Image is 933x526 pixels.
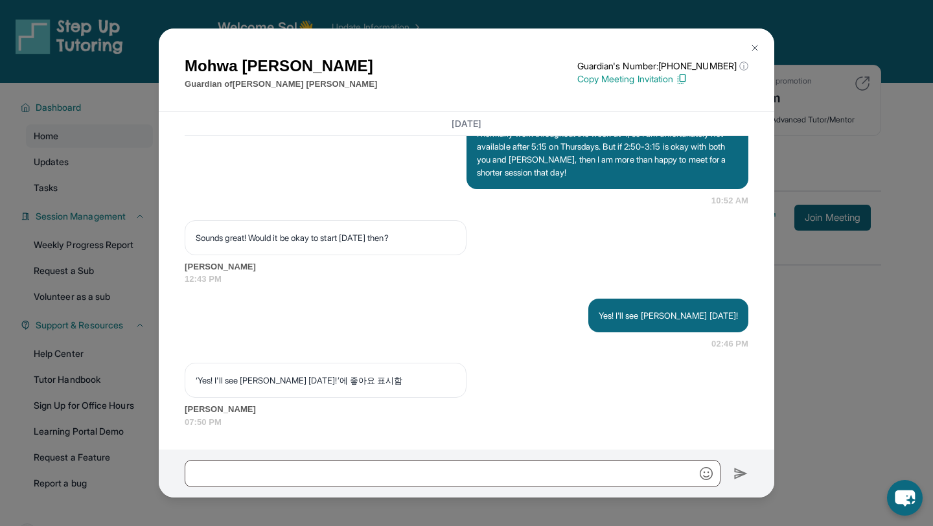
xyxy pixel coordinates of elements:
span: [PERSON_NAME] [185,260,748,273]
span: 10:52 AM [711,194,748,207]
span: ⓘ [739,60,748,73]
img: Emoji [700,467,713,480]
span: 12:43 PM [185,273,748,286]
img: Send icon [733,466,748,481]
img: Close Icon [750,43,760,53]
p: Yes! I'll see [PERSON_NAME] [DATE]! [599,309,738,322]
p: ‘Yes! I'll see [PERSON_NAME] [DATE]!’에 좋아요 표시함 [196,374,455,387]
p: Copy Meeting Invitation [577,73,748,86]
h3: [DATE] [185,117,748,130]
span: 07:50 PM [185,416,748,429]
p: Guardian of [PERSON_NAME] [PERSON_NAME] [185,78,377,91]
span: 02:46 PM [711,337,748,350]
span: [PERSON_NAME] [185,403,748,416]
p: Guardian's Number: [PHONE_NUMBER] [577,60,748,73]
button: chat-button [887,480,923,516]
p: Sounds great! Would it be okay to start [DATE] then? [196,231,455,244]
img: Copy Icon [676,73,687,85]
h1: Mohwa [PERSON_NAME] [185,54,377,78]
p: I normally work throughout the week at 4, so I am unfortunately not available after 5:15 on Thurs... [477,127,738,179]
